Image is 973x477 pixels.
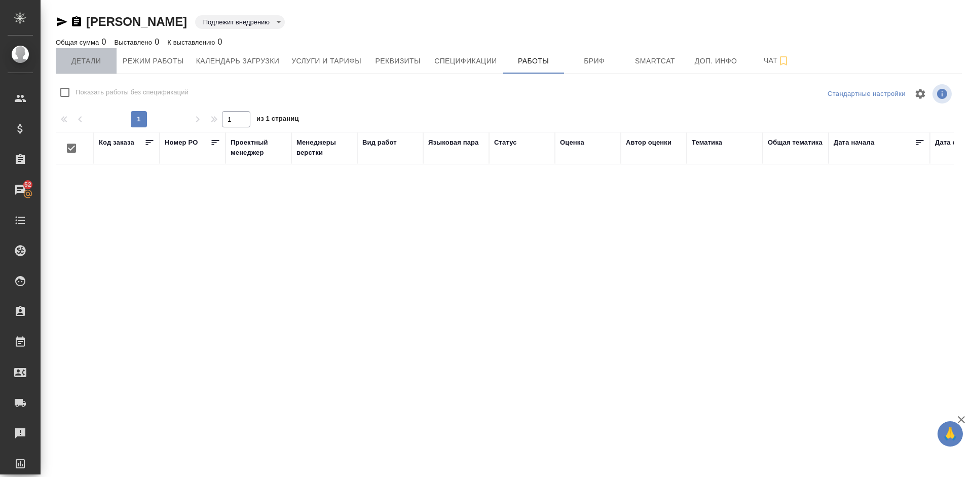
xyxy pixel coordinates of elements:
[291,55,361,67] span: Услуги и тарифы
[753,54,801,67] span: Чат
[86,15,187,28] a: [PERSON_NAME]
[18,180,38,190] span: 52
[167,39,217,46] p: К выставлению
[938,421,963,447] button: 🙏
[932,84,954,104] span: Посмотреть информацию
[76,87,189,97] span: Показать работы без спецификаций
[115,36,160,48] div: 0
[167,36,222,48] div: 0
[692,55,740,67] span: Доп. инфо
[99,138,134,148] div: Код заказа
[362,138,397,148] div: Вид работ
[935,138,972,148] div: Дата сдачи
[908,82,932,106] span: Настроить таблицу
[777,55,790,67] svg: Подписаться
[196,55,280,67] span: Календарь загрузки
[825,86,908,102] div: split button
[195,15,285,29] div: Подлежит внедрению
[626,138,671,148] div: Автор оценки
[570,55,619,67] span: Бриф
[494,138,517,148] div: Статус
[200,18,273,26] button: Подлежит внедрению
[428,138,479,148] div: Языковая пара
[942,423,959,445] span: 🙏
[834,138,874,148] div: Дата начала
[115,39,155,46] p: Выставлено
[3,177,38,202] a: 52
[373,55,422,67] span: Реквизиты
[62,55,110,67] span: Детали
[631,55,680,67] span: Smartcat
[296,138,352,158] div: Менеджеры верстки
[165,138,198,148] div: Номер PO
[56,16,68,28] button: Скопировать ссылку для ЯМессенджера
[434,55,497,67] span: Спецификации
[256,113,299,127] span: из 1 страниц
[231,138,286,158] div: Проектный менеджер
[768,138,822,148] div: Общая тематика
[123,55,184,67] span: Режим работы
[560,138,584,148] div: Оценка
[509,55,558,67] span: Работы
[70,16,83,28] button: Скопировать ссылку
[56,36,106,48] div: 0
[56,39,101,46] p: Общая сумма
[692,138,722,148] div: Тематика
